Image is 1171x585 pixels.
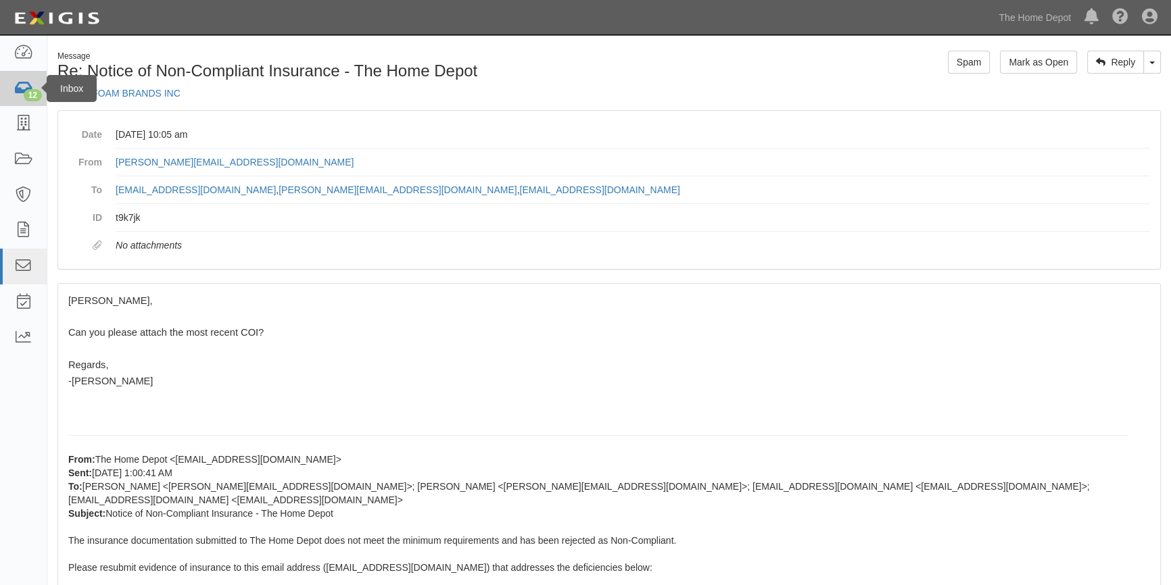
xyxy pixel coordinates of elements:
dd: [DATE] 10:05 am [116,121,1150,149]
b: Subject: [68,508,105,519]
div: Inbox [47,75,97,102]
dd: , , [116,176,1150,204]
i: Attachments [93,241,102,251]
a: Reply [1087,51,1144,74]
div: [PERSON_NAME], [68,294,1150,308]
a: Spam [948,51,990,74]
div: Message [57,51,599,62]
a: [PERSON_NAME][EMAIL_ADDRESS][DOMAIN_NAME] [116,157,354,168]
i: Help Center - Complianz [1112,9,1128,26]
a: [PERSON_NAME][EMAIL_ADDRESS][DOMAIN_NAME] [279,184,517,195]
div: The Home Depot <[EMAIL_ADDRESS][DOMAIN_NAME]> [DATE] 1:00:41 AM [PERSON_NAME] <[PERSON_NAME][EMAI... [68,453,1150,534]
img: logo-5460c22ac91f19d4615b14bd174203de0afe785f0fc80cf4dbbc73dc1793850b.png [10,6,103,30]
dd: t9k7jk [116,204,1150,232]
span: Regards, [68,359,108,370]
a: SEA FOAM BRANDS INC [71,88,181,99]
b: To: [68,481,82,492]
dt: To [68,176,102,197]
dt: From [68,149,102,169]
a: [EMAIL_ADDRESS][DOMAIN_NAME] [116,184,276,195]
dt: ID [68,204,102,224]
dt: Date [68,121,102,141]
a: The Home Depot [992,4,1078,31]
b: Sent: [68,467,92,478]
span: -[PERSON_NAME] [68,376,153,386]
a: [EMAIL_ADDRESS][DOMAIN_NAME] [519,184,679,195]
h1: Re: Notice of Non-Compliant Insurance - The Home Depot [57,62,599,80]
div: 12 [24,89,42,101]
em: No attachments [116,240,182,251]
span: Can you please attach the most recent COI? [68,327,264,338]
a: Mark as Open [1000,51,1077,74]
b: From: [68,454,95,465]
